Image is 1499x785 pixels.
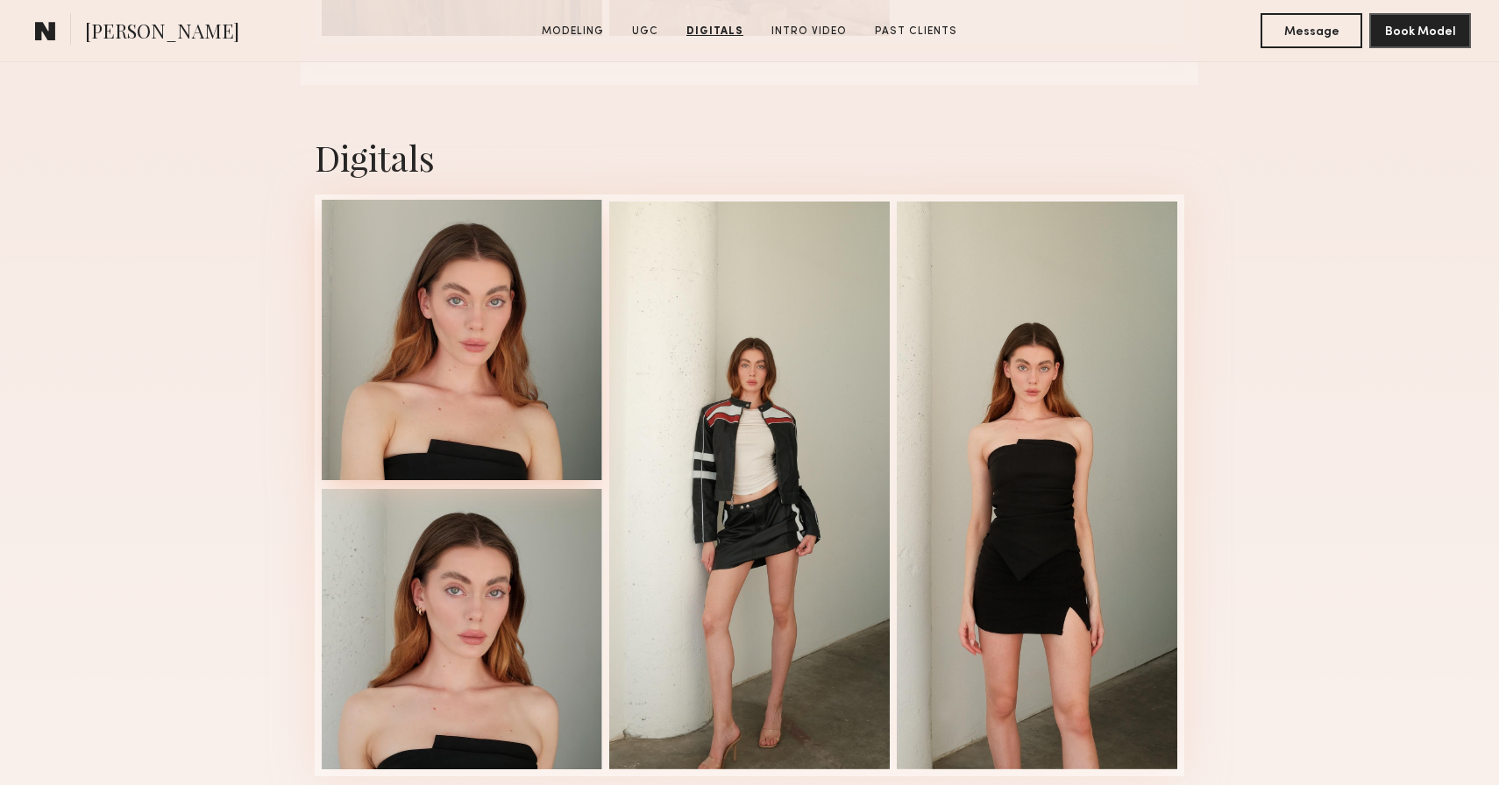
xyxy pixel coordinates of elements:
[1261,13,1362,48] button: Message
[535,24,611,39] a: Modeling
[679,24,750,39] a: Digitals
[85,18,239,48] span: [PERSON_NAME]
[625,24,665,39] a: UGC
[1369,13,1471,48] button: Book Model
[868,24,964,39] a: Past Clients
[1369,23,1471,38] a: Book Model
[315,134,1184,180] div: Digitals
[764,24,854,39] a: Intro Video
